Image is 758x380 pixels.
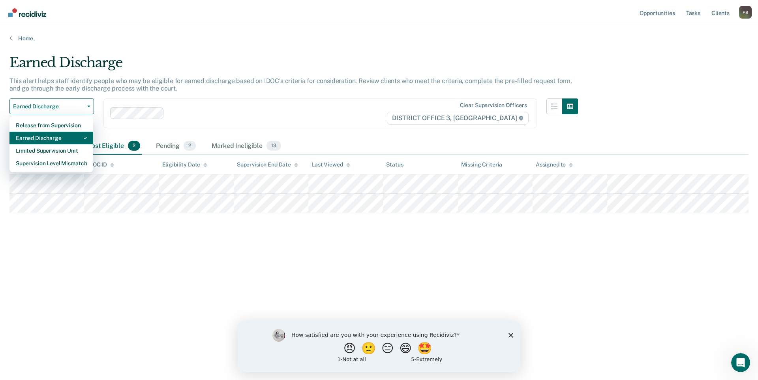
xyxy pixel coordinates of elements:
div: Earned Discharge [16,132,87,144]
a: Home [9,35,749,42]
span: 13 [266,141,281,151]
div: IDOC ID [87,161,114,168]
div: Clear supervision officers [460,102,527,109]
div: Last Viewed [311,161,350,168]
div: Missing Criteria [461,161,503,168]
div: Assigned to [536,161,573,168]
div: F B [739,6,752,19]
img: Recidiviz [8,8,46,17]
div: Eligibility Date [162,161,208,168]
p: This alert helps staff identify people who may be eligible for earned discharge based on IDOC’s c... [9,77,572,92]
div: Limited Supervision Unit [16,144,87,157]
span: DISTRICT OFFICE 3, [GEOGRAPHIC_DATA] [387,112,529,125]
span: 2 [184,141,196,151]
div: Status [386,161,403,168]
div: Supervision Level Mismatch [16,157,87,170]
button: Earned Discharge [9,98,94,114]
div: Supervision End Date [237,161,298,168]
iframe: Survey by Kim from Recidiviz [238,321,520,372]
div: Pending2 [154,138,197,155]
button: Profile dropdown button [739,6,752,19]
span: 2 [128,141,140,151]
div: Release from Supervision [16,119,87,132]
div: Marked Ineligible13 [210,138,282,155]
div: Almost Eligible2 [78,138,142,155]
iframe: Intercom live chat [731,353,750,372]
div: Earned Discharge [9,55,578,77]
span: Earned Discharge [13,103,84,110]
